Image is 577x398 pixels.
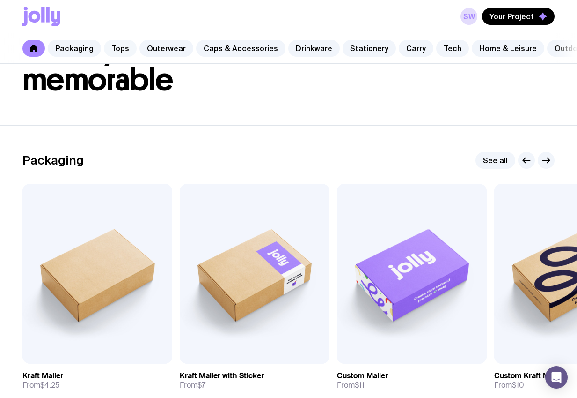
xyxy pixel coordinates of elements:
span: From [180,381,205,390]
span: $11 [355,380,365,390]
span: From [337,381,365,390]
a: Kraft MailerFrom$4.25 [22,364,172,398]
a: Caps & Accessories [196,40,285,57]
a: Tech [436,40,469,57]
a: Home & Leisure [472,40,544,57]
h3: Custom Mailer [337,371,388,381]
a: Custom MailerFrom$11 [337,364,487,398]
a: See all [475,152,515,169]
h3: Custom Kraft Mailer [494,371,564,381]
a: Carry [399,40,433,57]
span: Make your merch memorable [22,31,244,98]
a: Tops [104,40,137,57]
span: From [494,381,524,390]
a: Drinkware [288,40,340,57]
span: $10 [512,380,524,390]
button: Your Project [482,8,555,25]
span: $4.25 [40,380,60,390]
a: Kraft Mailer with StickerFrom$7 [180,364,329,398]
a: Packaging [48,40,101,57]
h3: Kraft Mailer [22,371,63,381]
span: $7 [197,380,205,390]
span: Your Project [489,12,534,21]
span: From [22,381,60,390]
h2: Packaging [22,153,84,167]
h3: Kraft Mailer with Sticker [180,371,264,381]
a: Stationery [343,40,396,57]
a: SW [460,8,477,25]
a: Outerwear [139,40,193,57]
div: Open Intercom Messenger [545,366,568,389]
